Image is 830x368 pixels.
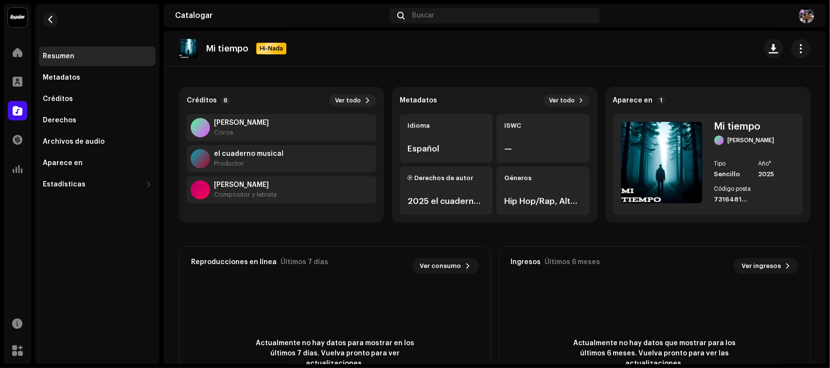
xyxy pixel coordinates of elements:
re-m-nav-item: Derechos [39,111,156,130]
img: f22cc133-5a4c-40ab-aca4-f8b7b2442230 [799,8,814,23]
img: 88a239e4-e015-4786-af10-71bd53a3cdd2 [179,39,198,58]
img: 88a239e4-e015-4786-af10-71bd53a3cdd2 [621,122,703,203]
font: Aparece en [43,160,83,167]
div: Estadísticas [43,181,86,188]
re-m-nav-item: Metadatos [39,68,156,87]
font: Productor [214,160,244,167]
div: Aparece en [43,159,83,167]
font: [PERSON_NAME] [728,137,775,143]
font: Hi-Nada [260,46,283,51]
re-m-nav-dropdown: Estadísticas [39,175,156,194]
font: el cuaderno musical [214,151,283,157]
re-m-nav-item: Aparece en [39,153,156,173]
font: Compositor y letrista [214,191,277,198]
span: Buscar [412,12,434,19]
font: Ingresos [511,259,541,266]
font: Estadísticas [43,181,86,188]
font: 7316481224341 [714,196,766,202]
font: Sencillo [714,171,741,177]
font: ISWC [504,122,521,129]
font: Derechos [43,117,76,124]
font: Mi tiempo [714,122,761,132]
font: Últimos 6 meses [545,259,600,266]
font: Español [407,145,439,153]
font: Actualmente no hay datos que mostrar para los últimos 6 meses. Vuelva pronto para ver las actuali... [573,340,736,367]
div: Metadatos [43,74,80,82]
font: Ver ingresos [742,263,781,269]
re-m-nav-item: Archivos de audio [39,132,156,151]
div: Resumen [43,52,74,60]
font: Tipo [714,161,726,167]
font: Hip Hop/Rap, Alternativo [504,197,604,205]
font: 2025 el cuaderno musical, distribuido por Draikotune Music. [407,197,649,205]
img: 10370c6a-d0e2-4592-b8a2-38f444b0ca44 [8,8,27,27]
font: Coros [214,129,233,135]
font: Actualmente no hay datos para mostrar en los últimos 7 días. Vuelva pronto para ver actualizaciones. [256,340,414,367]
font: Géneros [504,175,531,181]
font: Idioma [407,122,430,129]
div: Mi tiempo [714,122,795,132]
re-m-nav-item: Resumen [39,47,156,66]
font: Mi tiempo [206,44,248,53]
strong: el cuaderno musical [214,150,283,158]
font: [PERSON_NAME] [214,119,269,126]
button: Ver consumo [412,258,479,274]
font: Catalogar [175,12,212,19]
font: 2025 [759,171,775,177]
button: Ver ingresos [734,258,798,274]
font: Archivos de audio [43,138,105,145]
font: Código postal Único [714,186,770,192]
font: Resumen [43,53,74,60]
font: — [504,145,512,153]
font: Ver consumo [420,263,461,269]
font: Últimos 7 días [281,259,328,266]
font: [PERSON_NAME] [214,182,269,188]
strong: Derick King [214,119,269,127]
strong: Worlfer Drew Juan [214,181,277,189]
font: Metadatos [43,74,80,81]
div: Archivos de audio [43,138,105,146]
font: Reproducciones en línea [191,259,277,266]
font: Ⓟ Derechos de autor [407,175,473,181]
div: Créditos [43,95,73,103]
font: Créditos [43,96,73,102]
re-m-nav-item: Créditos [39,89,156,109]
